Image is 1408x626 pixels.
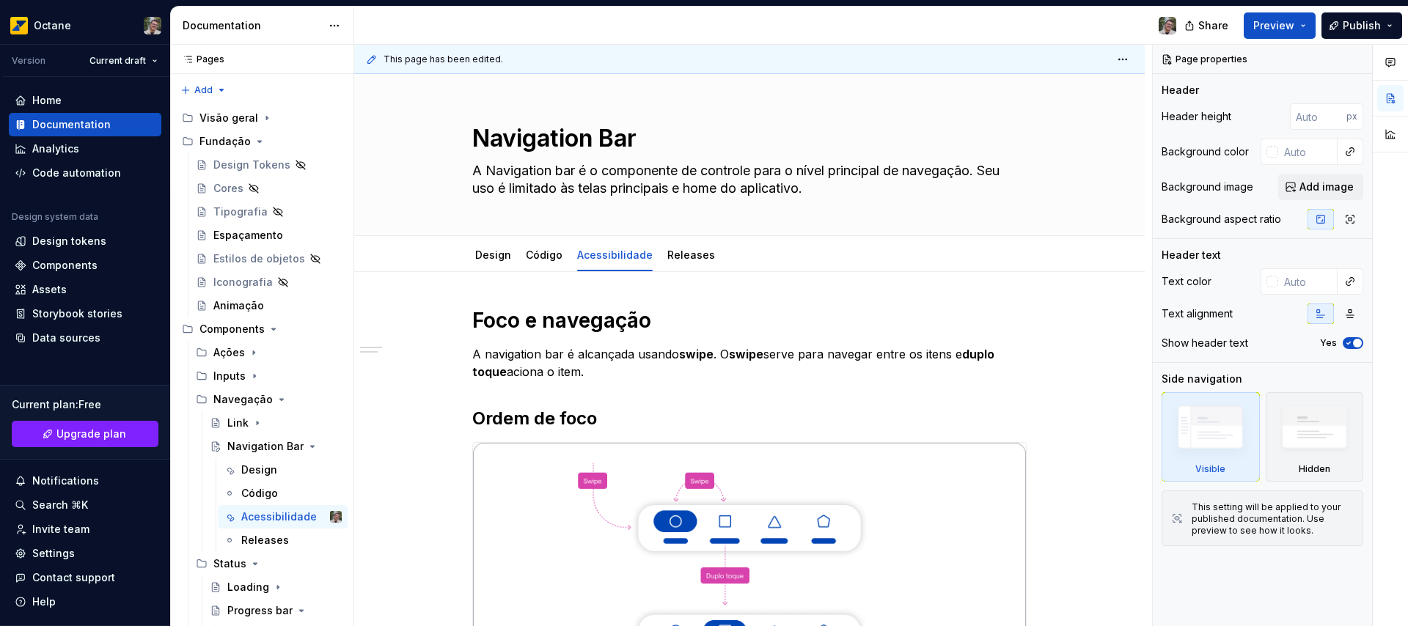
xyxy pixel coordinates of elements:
button: Contact support [9,566,161,589]
strong: swipe [729,347,763,361]
div: Cores [213,181,243,196]
a: Upgrade plan [12,421,158,447]
div: Analytics [32,141,79,156]
div: Loading [227,580,269,594]
div: Acessibilidade [241,509,317,524]
div: Documentation [32,117,111,132]
div: Octane [34,18,71,33]
span: Publish [1343,18,1381,33]
span: Share [1198,18,1228,33]
div: Data sources [32,331,100,345]
div: Notifications [32,474,99,488]
p: A navigation bar é alcançada usando . O serve para navegar entre os itens e aciona o item. [472,345,1027,380]
div: Ações [213,345,245,360]
div: Home [32,93,62,108]
img: Tiago [144,17,161,34]
div: Visão geral [176,106,348,130]
div: Status [190,552,348,575]
div: Header text [1162,248,1221,262]
a: Link [204,411,348,435]
div: This setting will be applied to your published documentation. Use preview to see how it looks. [1192,501,1354,537]
div: Version [12,55,45,67]
div: Design tokens [32,234,106,248]
a: Código [526,248,562,261]
textarea: Navigation Bar [469,121,1024,156]
div: Side navigation [1162,372,1242,386]
div: Animação [213,298,264,313]
button: Help [9,590,161,614]
a: AcessibilidadeTiago [218,505,348,529]
div: Código [241,486,278,501]
a: Código [218,482,348,505]
div: Visible [1195,463,1225,475]
strong: swipe [679,347,714,361]
div: Text alignment [1162,306,1233,321]
button: Search ⌘K [9,493,161,517]
div: Iconografia [213,275,273,290]
div: Background aspect ratio [1162,212,1281,227]
span: Current draft [89,55,146,67]
div: Background color [1162,144,1249,159]
img: Tiago [1159,17,1176,34]
div: Contact support [32,570,115,585]
a: Espaçamento [190,224,348,247]
div: Inputs [213,369,246,383]
div: Releases [661,239,721,270]
div: Storybook stories [32,306,122,321]
div: Design Tokens [213,158,290,172]
button: Add [176,80,231,100]
div: Background image [1162,180,1253,194]
a: Settings [9,542,161,565]
div: Settings [32,546,75,561]
a: Releases [667,248,715,261]
a: Cores [190,177,348,200]
button: OctaneTiago [3,10,167,41]
a: Tipografia [190,200,348,224]
div: Acessibilidade [571,239,659,270]
button: Preview [1244,12,1316,39]
div: Progress bar [227,603,293,618]
label: Yes [1320,337,1337,349]
div: Documentation [183,18,321,33]
div: Tipografia [213,205,268,219]
span: Preview [1253,18,1294,33]
a: Animação [190,294,348,317]
div: Current plan : Free [12,397,158,412]
a: Estilos de objetos [190,247,348,270]
h2: Ordem de foco [472,407,1027,430]
div: Header height [1162,109,1231,124]
div: Search ⌘K [32,498,88,512]
div: Navegação [190,388,348,411]
input: Auto [1290,103,1346,130]
div: Hidden [1299,463,1330,475]
span: Add image [1299,180,1354,194]
a: Progress bar [204,599,348,622]
div: Releases [241,533,289,548]
img: e8093afa-4b23-4413-bf51-00cde92dbd3f.png [10,17,28,34]
div: Link [227,416,249,430]
div: Ações [190,341,348,364]
a: Design [475,248,511,261]
div: Hidden [1266,392,1364,482]
a: Design Tokens [190,153,348,177]
p: px [1346,111,1357,122]
a: Home [9,89,161,112]
button: Share [1177,12,1238,39]
button: Notifications [9,469,161,493]
div: Invite team [32,522,89,537]
div: Components [32,258,98,273]
a: Loading [204,575,348,599]
a: Components [9,254,161,277]
span: Add [194,84,213,96]
div: Code automation [32,166,121,180]
div: Inputs [190,364,348,388]
a: Analytics [9,137,161,161]
div: Design system data [12,211,98,223]
div: Navigation Bar [227,439,304,454]
img: Tiago [330,511,342,523]
div: Show header text [1162,336,1248,350]
a: Iconografia [190,270,348,294]
div: Design [241,463,277,477]
div: Text color [1162,274,1211,289]
div: Estilos de objetos [213,251,305,266]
